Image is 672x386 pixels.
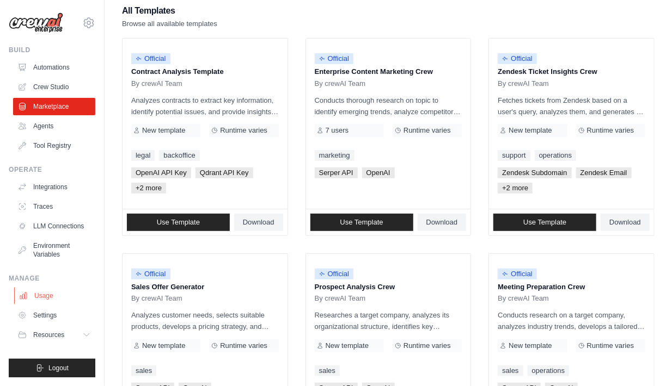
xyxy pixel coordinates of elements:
[131,183,166,194] span: +2 more
[609,218,641,227] span: Download
[498,365,523,376] a: sales
[159,150,199,161] a: backoffice
[326,341,369,350] span: New template
[131,269,170,279] span: Official
[315,53,354,64] span: Official
[426,218,458,227] span: Download
[498,95,645,117] p: Fetches tickets from Zendesk based on a user's query, analyzes them, and generates a summary. Out...
[13,78,95,96] a: Crew Studio
[498,167,571,178] span: Zendesk Subdomain
[404,126,451,135] span: Runtime varies
[315,294,366,303] span: By crewAI Team
[498,269,537,279] span: Official
[131,309,279,332] p: Analyzes customer needs, selects suitable products, develops a pricing strategy, and creates a co...
[509,341,552,350] span: New template
[14,287,96,304] a: Usage
[418,214,467,231] a: Download
[310,214,413,231] a: Use Template
[315,167,358,178] span: Serper API
[13,98,95,115] a: Marketplace
[523,218,566,227] span: Use Template
[315,79,366,88] span: By crewAI Team
[13,217,95,235] a: LLM Connections
[498,66,645,77] p: Zendesk Ticket Insights Crew
[131,282,279,292] p: Sales Offer Generator
[243,218,274,227] span: Download
[315,150,355,161] a: marketing
[122,3,217,18] h2: All Templates
[601,214,650,231] a: Download
[498,309,645,332] p: Conducts research on a target company, analyzes industry trends, develops a tailored sales strate...
[9,46,95,54] div: Build
[315,282,462,292] p: Prospect Analysis Crew
[9,359,95,377] button: Logout
[13,117,95,135] a: Agents
[404,341,451,350] span: Runtime varies
[498,53,537,64] span: Official
[131,167,191,178] span: OpenAI API Key
[315,365,340,376] a: sales
[142,126,185,135] span: New template
[13,237,95,263] a: Environment Variables
[362,167,395,178] span: OpenAI
[528,365,570,376] a: operations
[127,214,230,231] a: Use Template
[576,167,632,178] span: Zendesk Email
[13,198,95,215] a: Traces
[587,341,634,350] span: Runtime varies
[498,282,645,292] p: Meeting Preparation Crew
[48,364,69,372] span: Logout
[498,294,549,303] span: By crewAI Team
[157,218,200,227] span: Use Template
[122,18,217,29] p: Browse all available templates
[131,53,170,64] span: Official
[9,165,95,174] div: Operate
[220,126,267,135] span: Runtime varies
[498,183,533,194] span: +2 more
[220,341,267,350] span: Runtime varies
[340,218,383,227] span: Use Template
[131,365,156,376] a: sales
[13,178,95,196] a: Integrations
[234,214,283,231] a: Download
[315,95,462,117] p: Conducts thorough research on topic to identify emerging trends, analyze competitor strategies, a...
[587,126,634,135] span: Runtime varies
[131,95,279,117] p: Analyzes contracts to extract key information, identify potential issues, and provide insights fo...
[33,331,64,339] span: Resources
[131,66,279,77] p: Contract Analysis Template
[142,341,185,350] span: New template
[131,150,155,161] a: legal
[498,79,549,88] span: By crewAI Team
[13,307,95,324] a: Settings
[13,137,95,154] a: Tool Registry
[315,269,354,279] span: Official
[131,79,182,88] span: By crewAI Team
[315,309,462,332] p: Researches a target company, analyzes its organizational structure, identifies key contacts, and ...
[509,126,552,135] span: New template
[196,167,253,178] span: Qdrant API Key
[535,150,577,161] a: operations
[9,13,63,33] img: Logo
[13,326,95,344] button: Resources
[131,294,182,303] span: By crewAI Team
[9,274,95,283] div: Manage
[326,126,349,135] span: 7 users
[493,214,596,231] a: Use Template
[13,59,95,76] a: Automations
[498,150,530,161] a: support
[315,66,462,77] p: Enterprise Content Marketing Crew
